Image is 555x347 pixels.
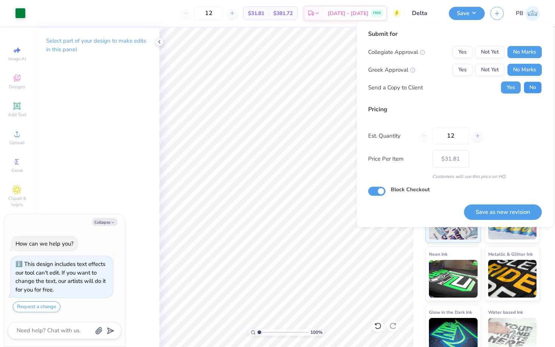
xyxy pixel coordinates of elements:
[368,105,542,114] div: Pricing
[368,132,413,140] label: Est. Quantity
[4,195,30,207] span: Clipart & logos
[368,48,425,57] div: Collegiate Approval
[475,46,504,58] button: Not Yet
[453,64,472,76] button: Yes
[516,6,540,21] a: PB
[525,6,540,21] img: Paridhi Bajaj
[516,9,523,18] span: PB
[248,9,264,17] span: $31.81
[368,66,415,74] div: Greek Approval
[429,250,447,258] span: Neon Ink
[453,46,472,58] button: Yes
[368,155,427,163] label: Price Per Item
[429,308,472,316] span: Glow in the Dark Ink
[11,167,23,173] span: Greek
[507,46,542,58] button: No Marks
[391,186,430,193] label: Block Checkout
[8,112,26,118] span: Add Text
[368,29,542,38] div: Submit for
[475,64,504,76] button: Not Yet
[368,173,542,180] div: Customers will see this price on HQ.
[46,37,147,54] p: Select part of your design to make edits in this panel
[368,83,423,92] div: Send a Copy to Client
[310,329,322,336] span: 100 %
[9,84,25,90] span: Designs
[488,308,523,316] span: Water based Ink
[8,56,26,62] span: Image AI
[273,9,293,17] span: $381.72
[501,81,521,94] button: Yes
[15,240,74,247] div: How can we help you?
[406,6,443,21] input: Untitled Design
[92,218,117,226] button: Collapse
[524,81,542,94] button: No
[194,6,224,20] input: – –
[328,9,368,17] span: [DATE] - [DATE]
[9,140,25,146] span: Upload
[449,7,485,20] button: Save
[15,260,106,293] div: This design includes text effects our tool can't edit. If you want to change the text, our artist...
[13,301,60,312] button: Request a change
[488,250,533,258] span: Metallic & Glitter Ink
[464,204,542,220] button: Save as new revision
[488,260,537,298] img: Metallic & Glitter Ink
[373,11,381,16] span: FREE
[429,260,478,298] img: Neon Ink
[507,64,542,76] button: No Marks
[432,127,469,144] input: – –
